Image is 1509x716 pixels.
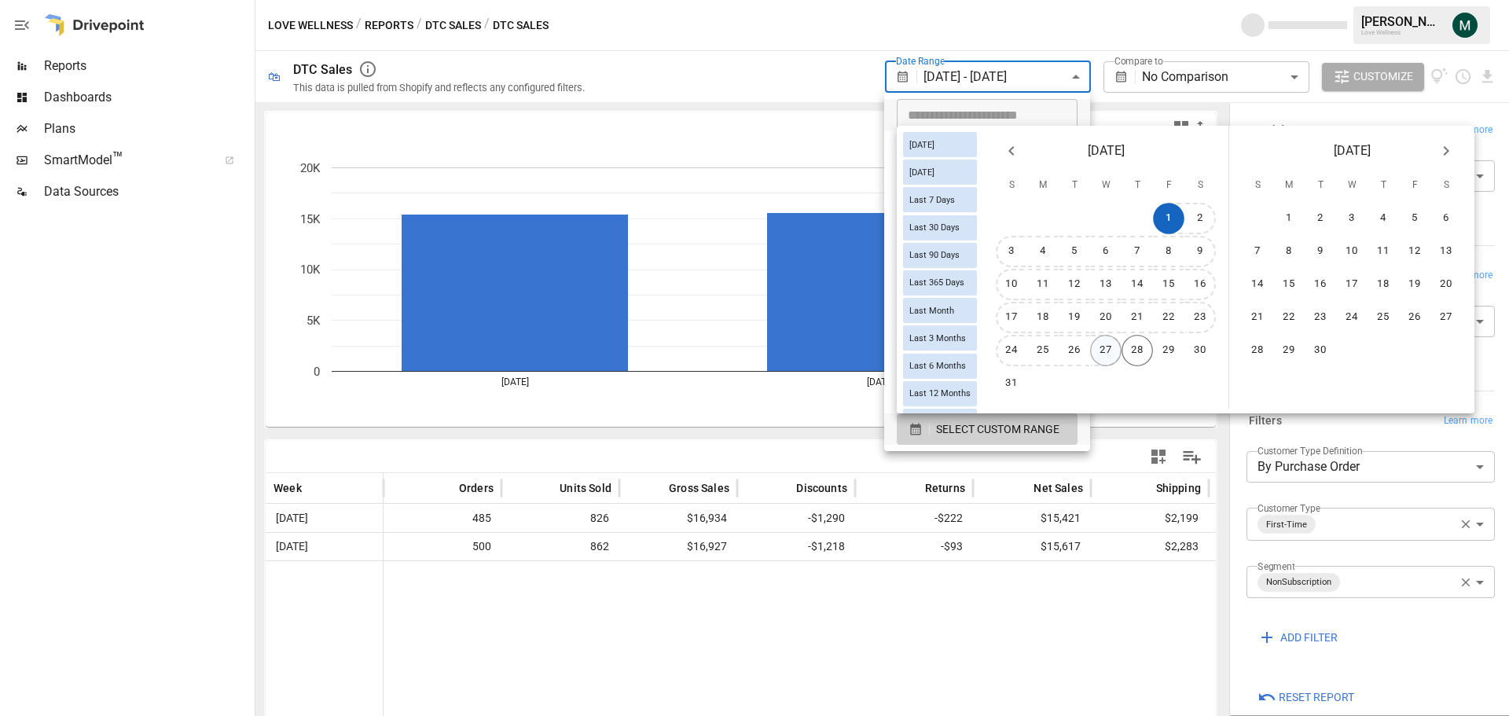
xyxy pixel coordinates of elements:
button: 14 [1242,269,1273,300]
button: 7 [1242,236,1273,267]
button: 3 [1336,203,1368,234]
button: 30 [1305,335,1336,366]
li: Last 6 Months [884,256,1090,288]
button: 8 [1273,236,1305,267]
li: Last 12 Months [884,288,1090,319]
button: 12 [1399,236,1430,267]
li: Last 7 Days [884,162,1090,193]
button: 1 [1273,203,1305,234]
div: Last 12 Months [903,381,977,406]
span: Thursday [1123,170,1151,201]
button: 4 [1368,203,1399,234]
button: 25 [1027,335,1059,366]
span: Saturday [1432,170,1460,201]
button: 14 [1122,269,1153,300]
span: Friday [1155,170,1183,201]
span: Tuesday [1060,170,1089,201]
span: Last 6 Months [903,361,972,371]
div: Last Month [903,298,977,323]
button: 23 [1184,302,1216,333]
button: 13 [1090,269,1122,300]
li: Last 30 Days [884,193,1090,225]
div: Last 30 Days [903,215,977,241]
li: This Quarter [884,351,1090,382]
button: 9 [1184,236,1216,267]
span: [DATE] [1088,140,1125,162]
button: 30 [1184,335,1216,366]
button: 20 [1430,269,1462,300]
button: 3 [996,236,1027,267]
button: 23 [1305,302,1336,333]
div: [DATE] [903,160,977,185]
span: [DATE] [1334,140,1371,162]
button: Next month [1430,135,1462,167]
button: 12 [1059,269,1090,300]
button: 16 [1305,269,1336,300]
button: 16 [1184,269,1216,300]
div: Last 6 Months [903,354,977,379]
button: 11 [1368,236,1399,267]
span: Last 12 Months [903,388,977,398]
button: 17 [1336,269,1368,300]
span: Tuesday [1306,170,1335,201]
button: 31 [996,368,1027,399]
button: 25 [1368,302,1399,333]
button: 18 [1368,269,1399,300]
button: 27 [1090,335,1122,366]
button: 5 [1059,236,1090,267]
button: 11 [1027,269,1059,300]
span: SELECT CUSTOM RANGE [936,420,1059,439]
span: Sunday [1243,170,1272,201]
span: Sunday [997,170,1026,201]
span: Wednesday [1338,170,1366,201]
span: Thursday [1369,170,1397,201]
button: 13 [1430,236,1462,267]
button: 10 [996,269,1027,300]
div: Last 90 Days [903,243,977,268]
button: 5 [1399,203,1430,234]
button: 2 [1305,203,1336,234]
div: Last 365 Days [903,270,977,296]
button: 6 [1090,236,1122,267]
button: 18 [1027,302,1059,333]
button: 24 [996,335,1027,366]
button: 26 [1059,335,1090,366]
button: 19 [1059,302,1090,333]
span: Last 90 Days [903,250,966,260]
div: Last 7 Days [903,187,977,212]
button: 27 [1430,302,1462,333]
span: Last Month [903,306,960,316]
button: 26 [1399,302,1430,333]
div: [DATE] [903,132,977,157]
button: 29 [1153,335,1184,366]
button: 17 [996,302,1027,333]
span: Wednesday [1092,170,1120,201]
button: 10 [1336,236,1368,267]
li: [DATE] [884,130,1090,162]
button: 22 [1273,302,1305,333]
button: 28 [1242,335,1273,366]
button: 19 [1399,269,1430,300]
button: 7 [1122,236,1153,267]
div: Last Year [903,409,977,434]
button: 21 [1122,302,1153,333]
button: 15 [1153,269,1184,300]
span: Last 365 Days [903,277,971,288]
span: [DATE] [903,140,941,150]
li: Last Quarter [884,382,1090,413]
span: Friday [1401,170,1429,201]
button: 6 [1430,203,1462,234]
span: Last 30 Days [903,222,966,233]
button: 2 [1184,203,1216,234]
button: 28 [1122,335,1153,366]
button: 15 [1273,269,1305,300]
span: Last 7 Days [903,195,961,205]
span: [DATE] [903,167,941,178]
li: Last 3 Months [884,225,1090,256]
button: 24 [1336,302,1368,333]
button: 1 [1153,203,1184,234]
button: 20 [1090,302,1122,333]
span: Monday [1275,170,1303,201]
li: Month to Date [884,319,1090,351]
button: Previous month [996,135,1027,167]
